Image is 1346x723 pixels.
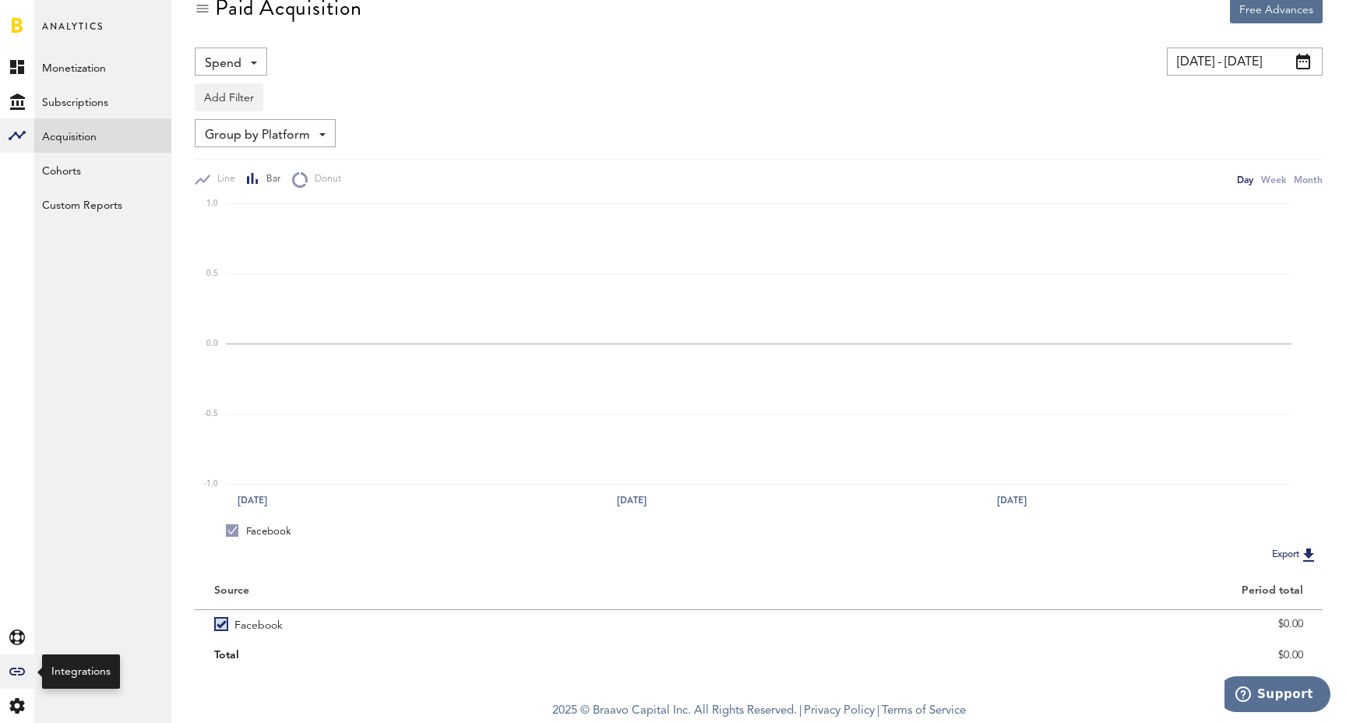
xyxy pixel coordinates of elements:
div: $0.00 [778,612,1303,636]
span: Bar [259,173,280,186]
button: Add Filter [195,83,263,111]
a: Privacy Policy [804,705,875,717]
a: Custom Reports [34,187,171,221]
text: 0.5 [206,270,218,277]
div: Week [1261,171,1286,188]
div: Period total [778,584,1303,598]
button: Export [1267,545,1323,565]
span: 2025 © Braavo Capital Inc. All Rights Reserved. [552,700,797,723]
text: [DATE] [617,493,647,507]
span: Analytics [42,17,104,50]
text: -0.5 [204,410,218,418]
a: Subscriptions [34,84,171,118]
span: Donut [308,173,341,186]
text: 0.0 [206,340,218,347]
span: Spend [205,51,241,77]
a: Acquisition [34,118,171,153]
div: Integrations [51,664,111,679]
text: -1.0 [204,480,218,488]
div: Source [214,584,249,598]
text: 1.0 [206,199,218,207]
div: Day [1237,171,1253,188]
a: Terms of Service [882,705,966,717]
span: Line [210,173,235,186]
span: Facebook [234,610,283,637]
span: Group by Platform [205,122,310,149]
text: [DATE] [238,493,267,507]
a: Monetization [34,50,171,84]
div: $0.00 [778,644,1303,667]
div: Total [214,644,739,667]
img: Export [1299,545,1318,564]
div: Facebook [226,524,291,538]
text: [DATE] [997,493,1027,507]
a: Cohorts [34,153,171,187]
iframe: Opens a widget where you can find more information [1224,676,1330,715]
div: Month [1294,171,1323,188]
